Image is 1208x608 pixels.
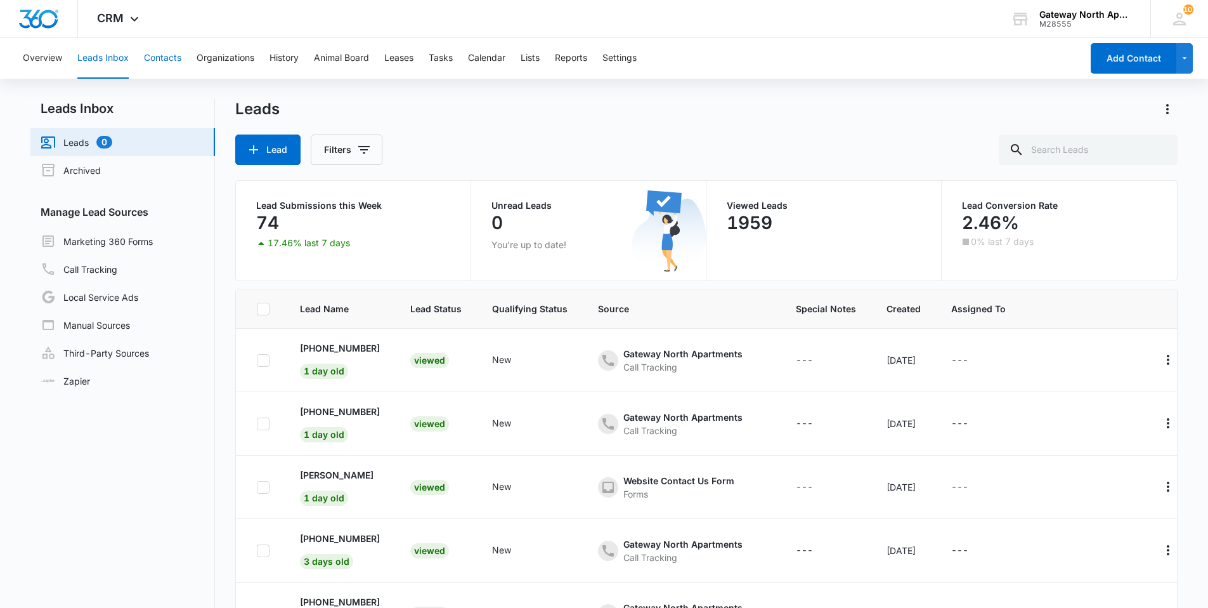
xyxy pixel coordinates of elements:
[41,345,149,360] a: Third-Party Sources
[1039,10,1132,20] div: account name
[1039,20,1132,29] div: account id
[300,341,380,376] a: [PHONE_NUMBER]1 day old
[197,38,254,79] button: Organizations
[41,135,112,150] a: Leads0
[23,38,62,79] button: Overview
[270,38,299,79] button: History
[951,353,968,368] div: ---
[727,213,772,233] p: 1959
[796,353,836,368] div: - - Select to Edit Field
[410,416,449,432] div: Viewed
[1158,350,1178,370] button: Actions
[623,551,743,564] div: Call Tracking
[1183,4,1193,15] span: 107
[598,411,765,437] div: - - Select to Edit Field
[951,480,991,495] div: - - Select to Edit Field
[623,411,743,424] div: Gateway North Apartments
[410,543,449,558] div: Viewed
[598,347,765,374] div: - - Select to Edit Field
[796,416,813,432] div: ---
[410,482,449,492] a: Viewed
[492,353,511,366] div: New
[951,480,968,495] div: ---
[300,468,380,503] a: [PERSON_NAME]1 day old
[521,38,540,79] button: Lists
[951,353,991,368] div: - - Select to Edit Field
[41,317,130,333] a: Manual Sources
[598,474,757,501] div: - - Select to Edit Field
[962,201,1157,210] p: Lead Conversion Rate
[623,347,743,360] div: Gateway North Apartments
[1158,540,1178,560] button: Actions
[491,238,685,251] p: You’re up to date!
[256,201,450,210] p: Lead Submissions this Week
[97,11,124,25] span: CRM
[887,480,921,494] div: [DATE]
[468,38,505,79] button: Calendar
[887,417,921,430] div: [DATE]
[1091,43,1176,74] button: Add Contact
[796,416,836,432] div: - - Select to Edit Field
[727,201,921,210] p: Viewed Leads
[300,491,348,506] span: 1 day old
[951,302,1006,315] span: Assigned To
[887,302,921,315] span: Created
[410,418,449,429] a: Viewed
[623,487,734,501] div: Forms
[598,538,765,564] div: - - Select to Edit Field
[314,38,369,79] button: Animal Board
[951,416,968,432] div: ---
[300,341,380,355] p: [PHONE_NUMBER]
[41,261,117,277] a: Call Tracking
[492,543,511,557] div: New
[410,545,449,556] a: Viewed
[491,201,685,210] p: Unread Leads
[623,424,743,437] div: Call Tracking
[796,302,856,315] span: Special Notes
[300,554,353,569] span: 3 days old
[30,99,215,118] h2: Leads Inbox
[300,427,348,442] span: 1 day old
[887,354,921,367] div: [DATE]
[491,213,503,233] p: 0
[410,353,449,368] div: Viewed
[30,204,215,220] h3: Manage Lead Sources
[623,360,743,374] div: Call Tracking
[492,302,568,315] span: Qualifying Status
[492,416,534,432] div: - - Select to Edit Field
[410,302,462,315] span: Lead Status
[300,468,373,482] p: [PERSON_NAME]
[77,38,129,79] button: Leads Inbox
[796,353,813,368] div: ---
[300,405,380,418] p: [PHONE_NUMBER]
[951,543,991,558] div: - - Select to Edit Field
[623,538,743,551] div: Gateway North Apartments
[410,355,449,366] a: Viewed
[951,543,968,558] div: ---
[887,544,921,557] div: [DATE]
[429,38,453,79] button: Tasks
[41,234,153,249] a: Marketing 360 Forms
[300,405,380,440] a: [PHONE_NUMBER]1 day old
[300,302,380,315] span: Lead Name
[1183,4,1193,15] div: notifications count
[623,474,734,487] div: Website Contact Us Form
[1158,477,1178,497] button: Actions
[235,100,280,119] h1: Leads
[796,480,813,495] div: ---
[300,532,380,545] p: [PHONE_NUMBER]
[384,38,413,79] button: Leases
[235,135,301,165] button: Lead
[41,289,138,305] a: Local Service Ads
[268,239,350,248] p: 17.46% last 7 days
[555,38,587,79] button: Reports
[492,480,511,493] div: New
[144,38,181,79] button: Contacts
[796,543,836,558] div: - - Select to Edit Field
[796,480,836,495] div: - - Select to Edit Field
[1157,99,1178,119] button: Actions
[602,38,637,79] button: Settings
[300,364,348,379] span: 1 day old
[962,213,1019,233] p: 2.46%
[492,480,534,495] div: - - Select to Edit Field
